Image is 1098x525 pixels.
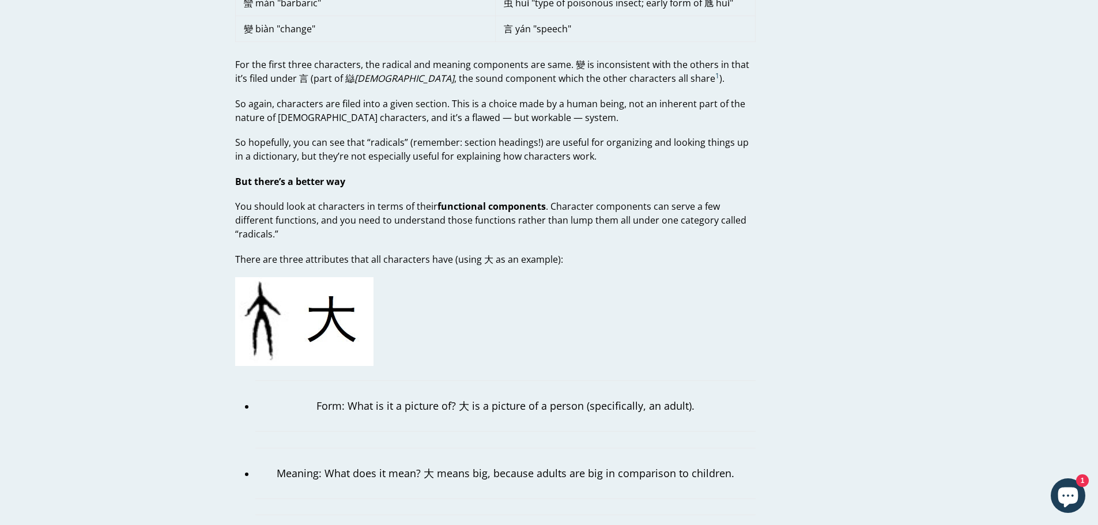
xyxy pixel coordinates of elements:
p: You should look at characters in terms of their . Character components can serve a few different ... [235,199,756,241]
p: Form: What is it a picture of? 大 is a picture of a person (specifically, an adult). [255,398,756,414]
p: There are three attributes that all characters have (using 大 as an example): [235,252,756,266]
p: So again, characters are filed into a given section. This is a choice made by a human being, not ... [235,97,756,124]
p: For the first three characters, the radical and meaning components are same. 變 is inconsistent wi... [235,58,756,85]
p: Meaning: What does it mean? 大 means big, because adults are big in comparison to children. [255,466,756,481]
a: 1 [715,72,719,85]
strong: But there’s a better way [235,175,345,188]
inbox-online-store-chat: Shopify online store chat [1047,478,1089,516]
p: So hopefully, you can see that “radicals” (remember: section headings!) are useful for organizing... [235,135,756,163]
td: 言 yán "speech" [495,16,755,41]
strong: functional components [437,200,546,213]
td: 變 biàn "change" [235,16,495,41]
sup: 1 [715,71,719,81]
em: [DEMOGRAPHIC_DATA] [354,72,454,85]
